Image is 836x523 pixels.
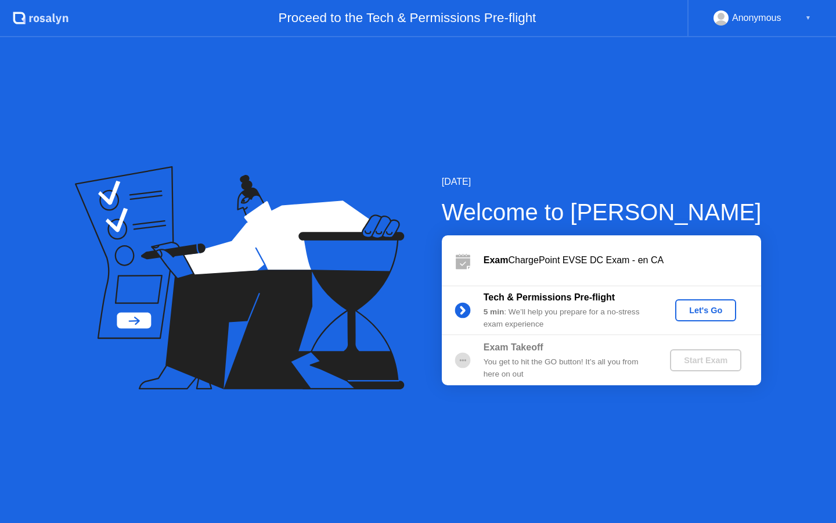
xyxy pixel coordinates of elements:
b: Tech & Permissions Pre-flight [484,292,615,302]
div: You get to hit the GO button! It’s all you from here on out [484,356,651,380]
div: Start Exam [675,356,737,365]
div: ChargePoint EVSE DC Exam - en CA [484,253,761,267]
div: [DATE] [442,175,762,189]
div: Welcome to [PERSON_NAME] [442,195,762,230]
button: Start Exam [670,349,741,371]
div: ▼ [805,10,811,26]
b: 5 min [484,307,505,316]
div: : We’ll help you prepare for a no-stress exam experience [484,306,651,330]
div: Let's Go [680,306,732,315]
b: Exam Takeoff [484,342,543,352]
b: Exam [484,255,509,265]
button: Let's Go [675,299,736,321]
div: Anonymous [732,10,781,26]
